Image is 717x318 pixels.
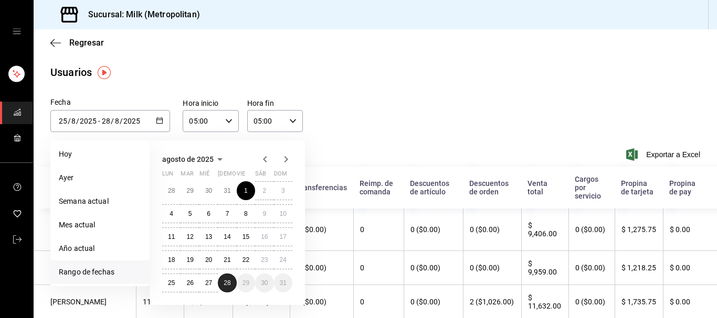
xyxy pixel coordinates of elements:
div: Fecha [50,97,170,108]
abbr: sábado [255,170,266,181]
button: 1 de agosto de 2025 [237,181,255,200]
button: 15 de agosto de 2025 [237,227,255,246]
th: $ 0.00 [663,209,717,251]
button: 25 de agosto de 2025 [162,273,181,292]
input: Day [101,117,111,125]
button: 28 de julio de 2025 [162,181,181,200]
abbr: 28 de julio de 2025 [168,187,175,194]
th: Descuentos de artículo [404,167,463,209]
button: Regresar [50,38,104,48]
abbr: 30 de julio de 2025 [205,187,212,194]
abbr: 26 de agosto de 2025 [186,279,193,287]
abbr: 14 de agosto de 2025 [224,233,230,240]
th: 0 ($0.00) [463,209,521,251]
th: $ 9,959.00 [521,251,568,285]
abbr: 10 de agosto de 2025 [280,210,287,217]
span: / [76,117,79,125]
button: 6 de agosto de 2025 [199,204,218,223]
button: 16 de agosto de 2025 [255,227,273,246]
button: 13 de agosto de 2025 [199,227,218,246]
button: 23 de agosto de 2025 [255,250,273,269]
abbr: miércoles [199,170,209,181]
button: 9 de agosto de 2025 [255,204,273,223]
abbr: 2 de agosto de 2025 [262,187,266,194]
abbr: viernes [237,170,245,181]
abbr: 28 de agosto de 2025 [224,279,230,287]
label: Hora inicio [183,100,238,107]
button: 5 de agosto de 2025 [181,204,199,223]
abbr: martes [181,170,193,181]
abbr: 1 de agosto de 2025 [244,187,248,194]
img: Tooltip marker [98,66,111,79]
span: / [68,117,71,125]
button: 19 de agosto de 2025 [181,250,199,269]
abbr: 27 de agosto de 2025 [205,279,212,287]
abbr: domingo [274,170,287,181]
th: $ 9,406.00 [521,209,568,251]
li: Año actual [50,237,150,260]
abbr: 4 de agosto de 2025 [170,210,173,217]
abbr: 31 de julio de 2025 [224,187,230,194]
abbr: 7 de agosto de 2025 [226,210,229,217]
button: 10 de agosto de 2025 [274,204,292,223]
th: 0 ($0.00) [568,251,615,285]
li: Hoy [50,142,150,166]
abbr: 6 de agosto de 2025 [207,210,210,217]
th: Descuentos de orden [463,167,521,209]
input: Year [123,117,141,125]
div: Usuarios [50,64,92,80]
abbr: jueves [218,170,280,181]
th: $ 0.00 [663,251,717,285]
abbr: 21 de agosto de 2025 [224,256,230,264]
button: 24 de agosto de 2025 [274,250,292,269]
input: Day [58,117,68,125]
th: Cargos por servicio [568,167,615,209]
span: agosto de 2025 [162,155,214,163]
abbr: 9 de agosto de 2025 [262,210,266,217]
abbr: 29 de julio de 2025 [186,187,193,194]
span: / [120,117,123,125]
button: 30 de julio de 2025 [199,181,218,200]
button: 4 de agosto de 2025 [162,204,181,223]
abbr: 19 de agosto de 2025 [186,256,193,264]
th: Venta total [521,167,568,209]
th: 0 [353,251,404,285]
input: Month [71,117,76,125]
button: 31 de agosto de 2025 [274,273,292,292]
span: Regresar [69,38,104,48]
button: 22 de agosto de 2025 [237,250,255,269]
th: 0 [353,209,404,251]
th: 0 ($0.00) [568,209,615,251]
abbr: 5 de agosto de 2025 [188,210,192,217]
span: Exportar a Excel [628,148,700,161]
button: 7 de agosto de 2025 [218,204,236,223]
th: Nombre [34,167,136,209]
abbr: 3 de agosto de 2025 [281,187,285,194]
th: 0 ($0.00) [463,251,521,285]
button: 2 de agosto de 2025 [255,181,273,200]
th: $ 1,218.25 [615,251,663,285]
abbr: 22 de agosto de 2025 [242,256,249,264]
abbr: 23 de agosto de 2025 [261,256,268,264]
li: Semana actual [50,190,150,213]
button: agosto de 2025 [162,153,226,166]
button: 29 de julio de 2025 [181,181,199,200]
th: [PERSON_NAME] [34,251,136,285]
abbr: 25 de agosto de 2025 [168,279,175,287]
h3: Sucursal: Milk (Metropolitan) [80,8,200,21]
label: Hora fin [247,100,303,107]
button: 11 de agosto de 2025 [162,227,181,246]
abbr: 16 de agosto de 2025 [261,233,268,240]
th: [PERSON_NAME] [PERSON_NAME] [PERSON_NAME] [34,209,136,251]
abbr: 13 de agosto de 2025 [205,233,212,240]
li: Mes actual [50,213,150,237]
button: 17 de agosto de 2025 [274,227,292,246]
button: 29 de agosto de 2025 [237,273,255,292]
abbr: 24 de agosto de 2025 [280,256,287,264]
abbr: 29 de agosto de 2025 [242,279,249,287]
button: 12 de agosto de 2025 [181,227,199,246]
abbr: 17 de agosto de 2025 [280,233,287,240]
button: 26 de agosto de 2025 [181,273,199,292]
button: 14 de agosto de 2025 [218,227,236,246]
